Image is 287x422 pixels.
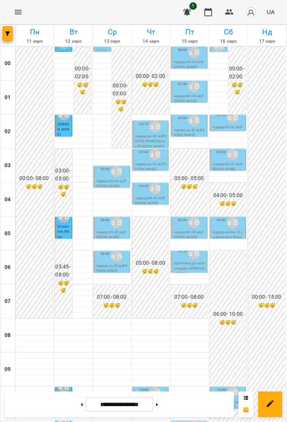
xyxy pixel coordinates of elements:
h6: 03 [5,161,11,170]
div: Рогаткіна Валерія [150,121,161,132]
p: індивід матем 45 хв - Штемпель Марк [213,230,245,240]
label: 03:00 [140,149,149,155]
h6: 😴😴😴 [211,320,246,327]
p: індивід МА 45 хв - [PERSON_NAME] [96,179,128,189]
h6: 07:00 - 08:00 [94,293,129,302]
p: індивід шч 45 хв - [PERSON_NAME] [135,162,167,172]
div: Рогаткіна Валерія [111,166,123,177]
p: індивід МА 45 хв - [PERSON_NAME] [174,94,206,104]
label: 02:00 [217,112,226,118]
span: 1 [189,2,197,10]
span: UA [267,8,275,16]
div: Рогаткіна Валерія [58,211,70,223]
label: 06:00 [178,249,187,254]
h6: 03:00 - 05:00 [172,174,207,183]
div: Рогаткіна Валерія [189,81,200,92]
label: 03:30 [101,166,110,172]
h6: 00:00 - 03:00 [113,82,129,98]
h6: 06:00 - 10:00 [211,310,246,319]
h6: Пн [17,26,53,38]
h6: 03:00 - 05:00 [56,167,72,183]
h6: 😴😴😴 [249,303,284,310]
h6: 00 [5,59,11,68]
h6: 00:00 - 02:00 [75,65,90,81]
label: 05:00 [217,217,226,223]
div: Рогаткіна Валерія [150,183,161,194]
h6: 07 [5,298,11,306]
label: 06:00 [101,251,110,257]
h6: 😴😴😴 [133,81,168,88]
h6: 05:45 - 08:00 [56,263,72,279]
h6: 13 серп [94,38,130,45]
h6: 😴😴😴 [229,82,245,96]
label: 01:00 [178,81,187,87]
h6: 😴😴😴 [211,200,246,208]
h6: 😴😴😴 [172,303,207,310]
h6: 09 [5,366,11,374]
p: індивід шч 45 хв - [PERSON_NAME] [96,264,128,274]
h6: 17 серп [249,38,285,45]
span: [PERSON_NAME] [58,51,70,65]
h6: 06 [5,264,11,272]
button: UA [264,5,278,19]
h6: 😴😴😴 [56,280,72,295]
label: 00:00 [178,47,187,53]
h6: 😴😴😴 [75,82,90,96]
p: підготовка до школи - Кревега [PERSON_NAME] [174,261,206,277]
span: [PERSON_NAME] [58,123,70,137]
div: Рогаткіна Валерія [189,248,200,260]
h6: 😴😴😴 [94,303,129,310]
h6: 04 [5,195,11,204]
div: Рогаткіна Валерія [111,217,123,228]
div: Рогаткіна Валерія [227,217,239,228]
label: 05:00 [101,217,110,223]
label: 02:15 [140,121,149,127]
h6: 😴😴😴 [172,183,207,191]
p: індивід МА 45 хв - [PERSON_NAME] [213,162,245,172]
h6: 05 [5,230,11,238]
p: індивід МА 30 хв - [PERSON_NAME] [213,125,245,135]
div: Рогаткіна Валерія [150,149,161,160]
p: індивід шч 45 хв - [PERSON_NAME] [174,128,206,138]
h6: 04:00 - 05:00 [211,191,246,200]
label: 04:00 [140,183,149,189]
h6: 00:00 - 15:00 [249,293,284,302]
p: індивід МА 45 хв - [PERSON_NAME] [174,230,206,240]
div: Рогаткіна Валерія [189,47,200,58]
h6: 😴😴😴 [17,183,52,191]
p: індивід МА 45 хв - [PERSON_NAME] [135,196,167,206]
h6: 11 серп [17,38,53,45]
h6: 08 [5,332,11,340]
h6: 00:00 - 02:00 [229,65,245,81]
p: індивід МА 45 хв - [PERSON_NAME] [174,60,206,70]
h6: 14 серп [133,38,169,45]
h6: 01 [5,93,11,102]
label: 05:00 [178,217,187,223]
p: індивід шч 45 хв - [PERSON_NAME] (мама [PERSON_NAME]) [135,134,167,149]
div: Рогаткіна Валерія [227,149,239,160]
span: [PERSON_NAME] [96,48,108,62]
div: Рогаткіна Валерія [189,115,200,126]
h6: Пт [172,26,208,38]
div: Рогаткіна Валерія [58,109,70,121]
h6: 😴😴😴 [56,184,72,198]
h6: 00:00 - 08:00 [17,174,52,183]
h6: 😴😴😴 [133,268,168,276]
h6: Сб [211,26,247,38]
div: Рогаткіна Валерія [189,217,200,228]
h6: 12 серп [56,38,92,45]
h6: 😴😴😴 [113,99,129,113]
h6: 07:00 - 08:00 [172,293,207,302]
label: 02:00 [178,115,187,121]
h6: Вт [56,26,92,38]
button: Menu [9,3,27,21]
h6: Нд [249,26,285,38]
h6: 05:00 - 08:00 [133,259,168,268]
span: Штемпель Марк [58,225,70,239]
div: Рогаткіна Валерія [111,251,123,262]
h6: 02 [5,127,11,136]
p: індивід МА 45 хв - [PERSON_NAME] [96,230,128,240]
h6: Ср [94,26,130,38]
label: 03:00 [217,149,226,155]
h6: 15 серп [172,38,208,45]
